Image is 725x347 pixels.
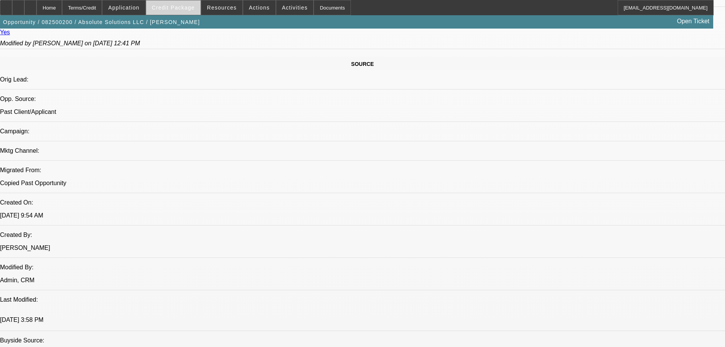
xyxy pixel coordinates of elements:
span: Opportunity / 082500200 / Absolute Solutions LLC / [PERSON_NAME] [3,19,200,25]
button: Credit Package [146,0,201,15]
span: Activities [282,5,308,11]
button: Resources [201,0,242,15]
button: Actions [243,0,276,15]
a: Open Ticket [674,15,712,28]
span: Credit Package [152,5,195,11]
span: Actions [249,5,270,11]
button: Application [102,0,145,15]
span: SOURCE [351,61,374,67]
button: Activities [276,0,314,15]
span: Resources [207,5,237,11]
span: Application [108,5,139,11]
